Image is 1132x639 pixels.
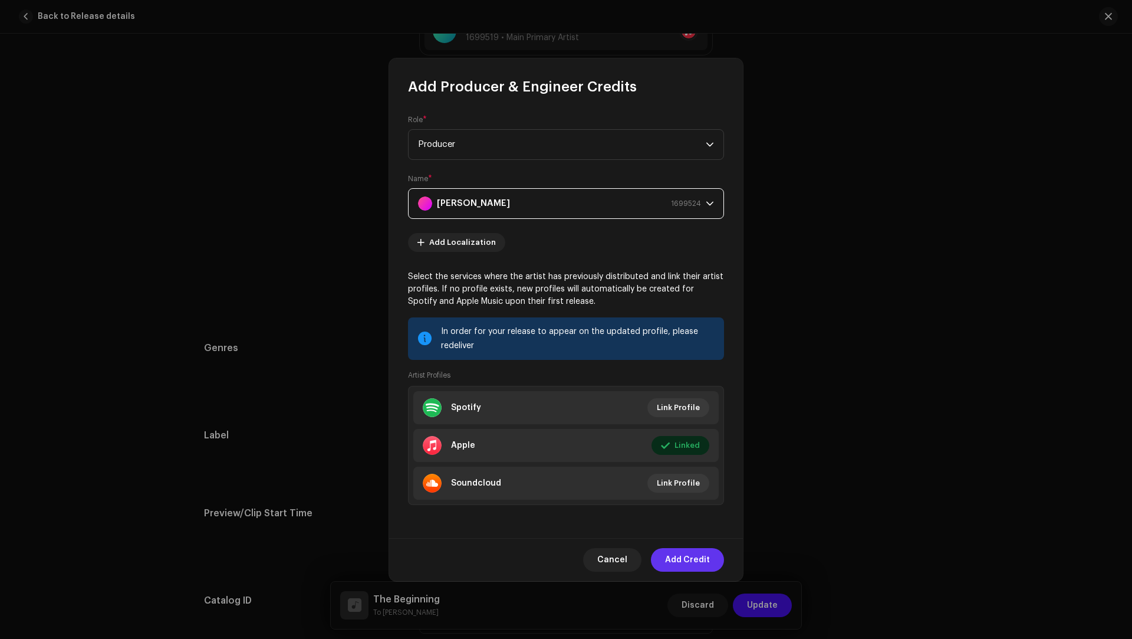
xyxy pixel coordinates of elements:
span: Cancel [597,548,627,572]
button: Link Profile [647,398,709,417]
span: 1699524 [671,189,701,218]
div: Spotify [451,403,481,412]
span: Linked [674,434,700,457]
p: Select the services where the artist has previously distributed and link their artist profiles. I... [408,271,724,308]
div: Apple [451,441,475,450]
button: Add Localization [408,233,505,252]
button: Add Credit [651,548,724,572]
small: Artist Profiles [408,369,450,381]
strong: [PERSON_NAME] [437,189,510,218]
span: Link Profile [657,396,700,420]
label: Name [408,174,432,183]
div: Soundcloud [451,479,501,488]
div: dropdown trigger [706,189,714,218]
span: Add Localization [429,231,496,254]
div: dropdown trigger [706,130,714,159]
span: Add Producer & Engineer Credits [408,77,637,96]
button: Linked [651,436,709,455]
span: Sandile Tshabalala [418,189,706,218]
div: In order for your release to appear on the updated profile, please redeliver [441,325,715,353]
span: Link Profile [657,471,700,495]
button: Cancel [583,548,641,572]
span: Producer [418,130,706,159]
label: Role [408,115,427,124]
span: Add Credit [665,548,710,572]
button: Link Profile [647,474,709,493]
